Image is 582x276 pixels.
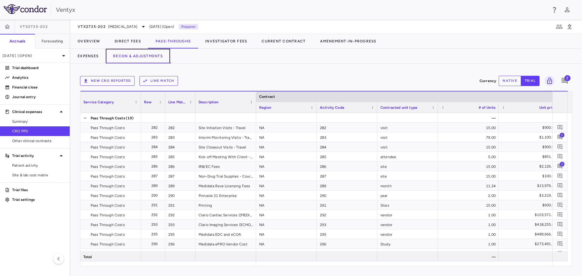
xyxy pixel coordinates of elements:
[107,34,148,48] button: Direct Fees
[479,105,496,110] span: # of Units
[196,161,256,171] div: IRB/EC Fees
[380,105,417,110] span: Contracted unit type
[70,49,106,63] button: Expenses
[91,152,125,162] span: Pass Through Costs
[196,239,256,248] div: Medidata ePRO Vendor Cost
[317,249,377,258] div: 297
[259,105,271,110] span: Region
[198,34,254,48] button: Investigator Fees
[256,123,317,132] div: NA
[504,239,556,249] div: $273,491.13
[438,152,499,161] div: 5.00
[196,210,256,219] div: Clario Cardiac Services ([MEDICAL_DATA])
[542,76,555,86] span: You do not have permission to lock or unlock grids
[438,113,499,122] div: —
[377,249,438,258] div: vendor
[377,132,438,142] div: visit
[504,181,556,191] div: $13,976.85
[108,24,137,29] span: [MEDICAL_DATA]
[12,172,65,178] span: Site & lab cost matrix
[80,76,135,86] button: New CRO reported
[146,191,162,200] div: 290
[12,65,65,71] p: Trial dashboard
[557,221,563,227] svg: Add comment
[556,152,564,161] button: Add comment
[165,142,196,151] div: 284
[557,163,563,169] svg: Add comment
[377,229,438,239] div: vendor
[504,210,556,220] div: $103,571.65
[556,172,564,180] button: Add comment
[256,191,317,200] div: NA
[196,249,256,258] div: Meeting Protocol
[146,171,162,181] div: 287
[256,152,317,161] div: NA
[317,239,377,248] div: 296
[377,181,438,190] div: month
[556,181,564,190] button: Add comment
[560,76,570,86] button: Add comment
[504,132,556,142] div: $1,100.00
[165,132,196,142] div: 283
[12,128,65,134] span: CRO PPD
[196,142,256,151] div: Site Closeout Visits - Travel
[504,142,556,152] div: $900.00
[144,100,152,104] span: Row
[12,94,65,100] p: Journal entry
[12,75,65,80] p: Analytics
[438,132,499,142] div: 79.00
[556,240,564,248] button: Add comment
[317,181,377,190] div: 289
[42,38,63,44] h6: Forecasting
[256,132,317,142] div: NA
[317,191,377,200] div: 290
[12,85,65,90] p: Financial close
[70,34,107,48] button: Overview
[377,220,438,229] div: vendor
[165,152,196,161] div: 285
[165,220,196,229] div: 293
[91,201,125,210] span: Pass Through Costs
[165,210,196,219] div: 292
[317,210,377,219] div: 292
[256,249,317,258] div: NA
[317,132,377,142] div: 283
[504,152,556,161] div: $851.71
[317,220,377,229] div: 293
[146,239,162,249] div: 296
[438,249,499,258] div: 1.00
[438,142,499,151] div: 15.00
[438,181,499,190] div: 11.24
[556,133,564,141] button: Add comment
[2,53,60,58] p: [DATE] (Open)
[91,142,125,152] span: Pass Through Costs
[146,229,162,239] div: 295
[438,229,499,239] div: 1.00
[259,95,275,99] span: Contract
[165,191,196,200] div: 290
[146,123,162,132] div: 282
[168,100,187,104] span: Line Match
[106,49,170,63] button: Recon & Adjustments
[146,220,162,229] div: 293
[377,161,438,171] div: site
[256,229,317,239] div: NA
[557,192,563,198] svg: Add comment
[317,200,377,210] div: 291
[91,113,125,123] span: Pass Through Costs
[196,152,256,161] div: Kick-off Meeting With Client - Travel
[377,191,438,200] div: year
[557,154,563,159] svg: Add comment
[196,171,256,181] div: Non-Drug Trial Supplies - Courier Fees
[139,76,178,86] button: Line Match
[12,153,58,158] p: Trial activity
[557,231,563,237] svg: Add comment
[557,125,563,130] svg: Add comment
[12,187,65,193] p: Trial files
[91,249,125,259] span: Pass Through Costs
[377,171,438,181] div: site
[539,105,557,110] span: Unit price
[504,161,556,171] div: $2,126.67
[438,161,499,171] div: 15.00
[91,191,125,201] span: Pass Through Costs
